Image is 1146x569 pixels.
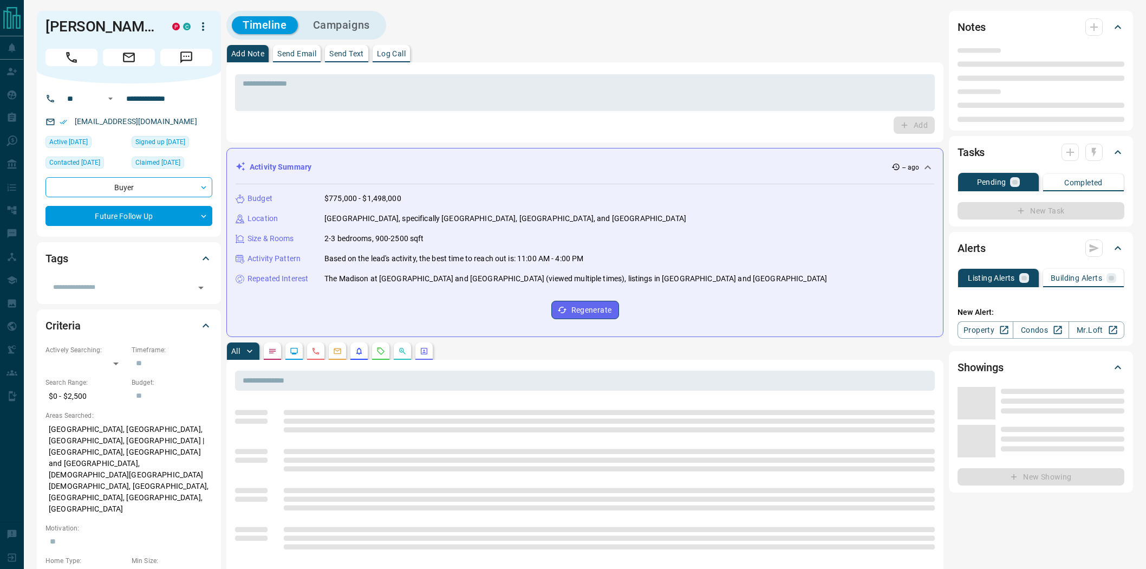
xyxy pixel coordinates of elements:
[45,556,126,566] p: Home Type:
[324,233,424,244] p: 2-3 bedrooms, 900-2500 sqft
[958,321,1013,339] a: Property
[324,213,686,224] p: [GEOGRAPHIC_DATA], specifically [GEOGRAPHIC_DATA], [GEOGRAPHIC_DATA], and [GEOGRAPHIC_DATA]
[193,280,209,295] button: Open
[290,347,298,355] svg: Lead Browsing Activity
[45,313,212,339] div: Criteria
[311,347,320,355] svg: Calls
[1051,274,1102,282] p: Building Alerts
[958,307,1124,318] p: New Alert:
[377,50,406,57] p: Log Call
[248,193,272,204] p: Budget
[250,161,311,173] p: Activity Summary
[104,92,117,105] button: Open
[324,273,827,284] p: The Madison at [GEOGRAPHIC_DATA] and [GEOGRAPHIC_DATA] (viewed multiple times), listings in [GEOG...
[231,50,264,57] p: Add Note
[45,245,212,271] div: Tags
[902,163,919,172] p: -- ago
[551,301,619,319] button: Regenerate
[60,118,67,126] svg: Email Verified
[45,421,212,518] p: [GEOGRAPHIC_DATA], [GEOGRAPHIC_DATA], [GEOGRAPHIC_DATA], [GEOGRAPHIC_DATA] | [GEOGRAPHIC_DATA], [...
[45,411,212,421] p: Areas Searched:
[248,253,301,264] p: Activity Pattern
[977,178,1006,186] p: Pending
[958,359,1004,376] h2: Showings
[103,49,155,66] span: Email
[45,136,126,151] div: Tue Aug 12 2025
[376,347,385,355] svg: Requests
[45,49,97,66] span: Call
[248,233,294,244] p: Size & Rooms
[49,137,88,147] span: Active [DATE]
[45,523,212,533] p: Motivation:
[958,240,986,257] h2: Alerts
[268,347,277,355] svg: Notes
[45,157,126,172] div: Tue Aug 12 2025
[135,137,185,147] span: Signed up [DATE]
[958,354,1124,380] div: Showings
[132,136,212,151] div: Wed Nov 11 2020
[45,345,126,355] p: Actively Searching:
[45,206,212,226] div: Future Follow Up
[1064,179,1103,186] p: Completed
[132,345,212,355] p: Timeframe:
[248,273,308,284] p: Repeated Interest
[172,23,180,30] div: property.ca
[958,144,985,161] h2: Tasks
[183,23,191,30] div: condos.ca
[132,556,212,566] p: Min Size:
[231,347,240,355] p: All
[132,157,212,172] div: Thu Nov 12 2020
[45,378,126,387] p: Search Range:
[958,14,1124,40] div: Notes
[45,387,126,405] p: $0 - $2,500
[958,235,1124,261] div: Alerts
[324,193,401,204] p: $775,000 - $1,498,000
[958,18,986,36] h2: Notes
[49,157,100,168] span: Contacted [DATE]
[302,16,381,34] button: Campaigns
[958,139,1124,165] div: Tasks
[45,250,68,267] h2: Tags
[132,378,212,387] p: Budget:
[45,177,212,197] div: Buyer
[45,18,156,35] h1: [PERSON_NAME]
[75,117,197,126] a: [EMAIL_ADDRESS][DOMAIN_NAME]
[277,50,316,57] p: Send Email
[236,157,934,177] div: Activity Summary-- ago
[329,50,364,57] p: Send Text
[420,347,428,355] svg: Agent Actions
[248,213,278,224] p: Location
[232,16,298,34] button: Timeline
[45,317,81,334] h2: Criteria
[1069,321,1124,339] a: Mr.Loft
[355,347,363,355] svg: Listing Alerts
[968,274,1015,282] p: Listing Alerts
[398,347,407,355] svg: Opportunities
[135,157,180,168] span: Claimed [DATE]
[324,253,583,264] p: Based on the lead's activity, the best time to reach out is: 11:00 AM - 4:00 PM
[160,49,212,66] span: Message
[1013,321,1069,339] a: Condos
[333,347,342,355] svg: Emails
